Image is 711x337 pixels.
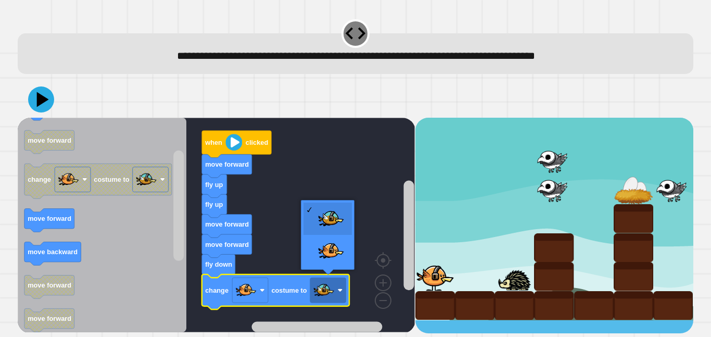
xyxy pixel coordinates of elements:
text: fly down [205,260,232,268]
text: move backward [28,248,78,256]
text: when [205,139,222,146]
text: move forward [205,241,249,248]
text: fly up [205,181,223,189]
text: move forward [205,160,249,168]
text: move forward [28,215,71,222]
img: NestBird [318,206,344,232]
text: move forward [28,281,71,289]
text: change [205,286,228,294]
text: costume to [272,286,307,294]
text: clicked [246,139,268,146]
div: Blockly Workspace [18,118,415,333]
text: fly up [205,201,223,208]
text: move forward [205,220,249,228]
text: move forward [28,315,71,322]
text: move forward [28,136,71,144]
text: costume to [94,176,130,183]
img: OrangeBird [318,238,344,264]
text: change [28,176,51,183]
